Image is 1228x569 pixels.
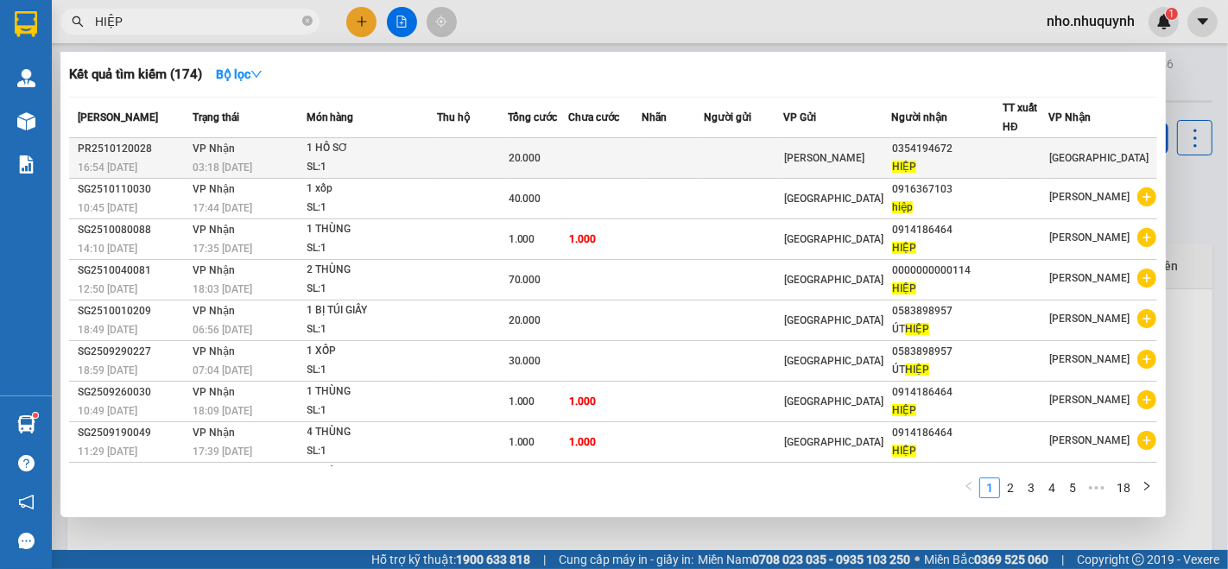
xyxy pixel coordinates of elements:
span: plus-circle [1137,431,1156,450]
span: [GEOGRAPHIC_DATA] [785,233,884,245]
span: [PERSON_NAME] [785,152,865,164]
div: 0916367103 [892,180,1002,199]
span: VP Nhận [1048,111,1091,123]
span: VP Nhận [193,305,235,317]
span: VP Gửi [784,111,817,123]
span: Chưa cước [568,111,619,123]
span: Nhãn [642,111,667,123]
div: SL: 1 [307,239,437,258]
div: SL: 1 [307,442,437,461]
div: 5 THÙNG [307,464,437,483]
div: SG2509290227 [78,343,187,361]
span: 18:49 [DATE] [78,324,137,336]
li: Next 5 Pages [1083,477,1111,498]
span: plus-circle [1137,350,1156,369]
span: 70.000 [509,274,541,286]
li: 4 [1041,477,1062,498]
span: [GEOGRAPHIC_DATA] [785,436,884,448]
span: [PERSON_NAME] [1049,353,1130,365]
span: plus-circle [1137,390,1156,409]
span: Món hàng [307,111,354,123]
span: HIỆP [892,282,916,294]
span: 16:54 [DATE] [78,161,137,174]
a: 18 [1111,478,1136,497]
span: [PERSON_NAME] [78,111,158,123]
div: SG2510080088 [78,221,187,239]
div: SG2509190049 [78,424,187,442]
span: VP Nhận [193,345,235,357]
span: Trạng thái [193,111,239,123]
input: Tìm tên, số ĐT hoặc mã đơn [95,12,299,31]
li: 3 [1021,477,1041,498]
div: SL: 1 [307,320,437,339]
span: [PERSON_NAME] [1049,272,1130,284]
span: TT xuất HĐ [1003,102,1037,133]
li: 2 [1000,477,1021,498]
span: Tổng cước [508,111,557,123]
li: 1 [979,477,1000,498]
img: warehouse-icon [17,415,35,433]
span: 10:45 [DATE] [78,202,137,214]
div: ÚT [892,320,1002,338]
button: right [1136,477,1157,498]
div: 0914186464 [892,221,1002,239]
span: 14:10 [DATE] [78,243,137,255]
img: logo-vxr [15,11,37,37]
div: 1 xốp [307,180,437,199]
li: Next Page [1136,477,1157,498]
span: [PERSON_NAME] [1049,394,1130,406]
span: 1.000 [509,233,535,245]
span: right [1142,481,1152,491]
img: warehouse-icon [17,112,35,130]
span: left [964,481,974,491]
strong: Bộ lọc [216,67,263,81]
span: HIỆP [892,161,916,173]
span: 20.000 [509,152,541,164]
div: 1 THÙNG [307,220,437,239]
span: 11:29 [DATE] [78,446,137,458]
span: HIỆP [892,404,916,416]
button: Bộ lọcdown [202,60,276,88]
span: 12:50 [DATE] [78,283,137,295]
span: close-circle [302,16,313,26]
div: PR2510120028 [78,140,187,158]
span: message [18,533,35,549]
span: 18:09 [DATE] [193,405,252,417]
span: [PERSON_NAME] [1049,191,1130,203]
span: HIỆP [905,364,929,376]
div: SG2510010209 [78,302,187,320]
span: [GEOGRAPHIC_DATA] [785,274,884,286]
span: [GEOGRAPHIC_DATA] [785,314,884,326]
div: SG2510040081 [78,262,187,280]
a: 5 [1063,478,1082,497]
span: [GEOGRAPHIC_DATA] [785,193,884,205]
span: HIỆP [892,445,916,457]
span: VP Nhận [193,427,235,439]
div: 1 XỐP [307,342,437,361]
span: 30.000 [509,355,541,367]
a: 3 [1022,478,1041,497]
div: 0000000000114 [892,262,1002,280]
span: 06:56 [DATE] [193,324,252,336]
span: VP Nhận [193,224,235,236]
img: warehouse-icon [17,69,35,87]
span: 17:39 [DATE] [193,446,252,458]
li: Previous Page [959,477,979,498]
span: 1.000 [569,233,596,245]
div: 4 THÙNG [307,423,437,442]
span: 1.000 [569,436,596,448]
span: [PERSON_NAME] [1049,231,1130,243]
div: SL: 1 [307,158,437,177]
span: [GEOGRAPHIC_DATA] [785,355,884,367]
span: 1.000 [509,436,535,448]
button: left [959,477,979,498]
span: HIỆP [905,323,929,335]
span: [GEOGRAPHIC_DATA] [785,395,884,408]
div: ÚT [892,361,1002,379]
li: 5 [1062,477,1083,498]
div: 0583898957 [892,343,1002,361]
div: 1 HỒ SƠ [307,139,437,158]
span: VP Nhận [193,386,235,398]
span: plus-circle [1137,187,1156,206]
div: 0583898957 [892,302,1002,320]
